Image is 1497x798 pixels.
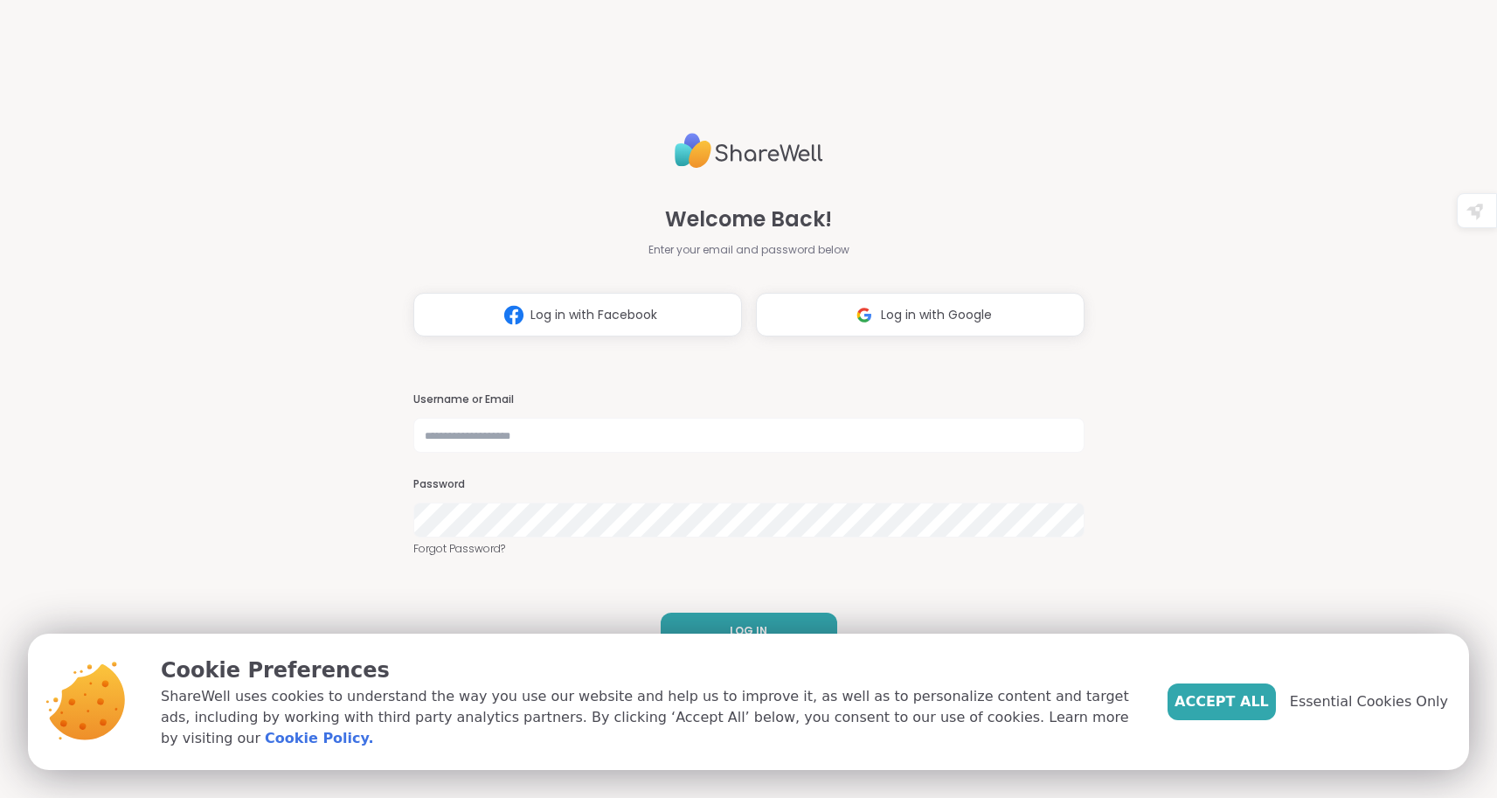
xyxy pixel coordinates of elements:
[1290,691,1448,712] span: Essential Cookies Only
[881,306,992,324] span: Log in with Google
[265,728,373,749] a: Cookie Policy.
[161,655,1140,686] p: Cookie Preferences
[675,126,823,176] img: ShareWell Logo
[413,541,1085,557] a: Forgot Password?
[530,306,657,324] span: Log in with Facebook
[756,293,1085,337] button: Log in with Google
[413,392,1085,407] h3: Username or Email
[648,242,849,258] span: Enter your email and password below
[1168,684,1276,720] button: Accept All
[161,686,1140,749] p: ShareWell uses cookies to understand the way you use our website and help us to improve it, as we...
[665,204,832,235] span: Welcome Back!
[661,613,837,649] button: LOG IN
[848,299,881,331] img: ShareWell Logomark
[413,293,742,337] button: Log in with Facebook
[1175,691,1269,712] span: Accept All
[497,299,530,331] img: ShareWell Logomark
[730,623,767,639] span: LOG IN
[413,477,1085,492] h3: Password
